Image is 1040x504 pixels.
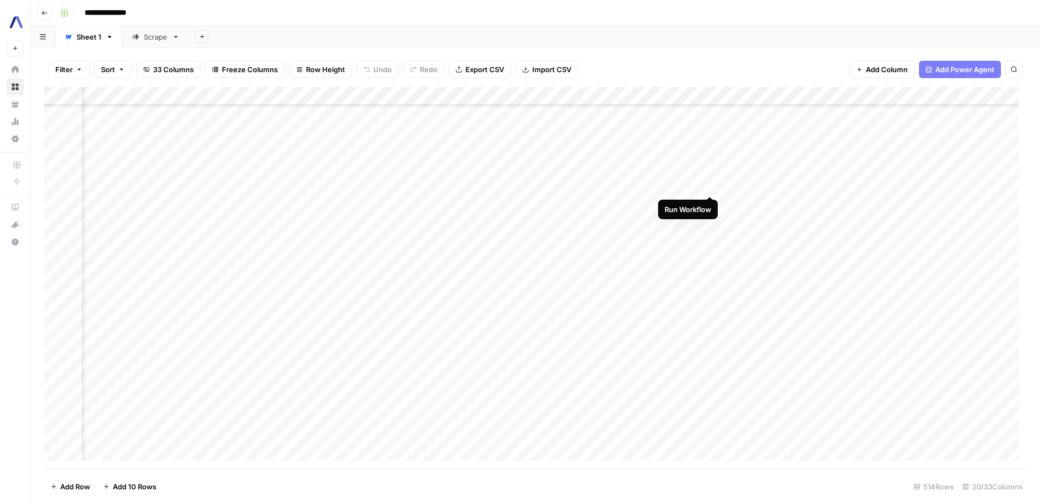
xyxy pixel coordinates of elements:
[7,216,24,233] button: What's new?
[94,61,132,78] button: Sort
[97,478,163,495] button: Add 10 Rows
[7,233,24,251] button: Help + Support
[144,31,168,42] div: Scrape
[449,61,511,78] button: Export CSV
[136,61,201,78] button: 33 Columns
[7,61,24,78] a: Home
[532,64,571,75] span: Import CSV
[48,61,90,78] button: Filter
[76,31,101,42] div: Sheet 1
[465,64,504,75] span: Export CSV
[55,64,73,75] span: Filter
[7,130,24,148] a: Settings
[373,64,392,75] span: Undo
[101,64,115,75] span: Sort
[356,61,399,78] button: Undo
[7,95,24,113] a: Your Data
[222,64,278,75] span: Freeze Columns
[306,64,345,75] span: Row Height
[420,64,437,75] span: Redo
[123,26,189,48] a: Scrape
[153,64,194,75] span: 33 Columns
[515,61,578,78] button: Import CSV
[403,61,444,78] button: Redo
[7,78,24,95] a: Browse
[7,216,23,233] div: What's new?
[958,478,1027,495] div: 20/33 Columns
[849,61,915,78] button: Add Column
[919,61,1001,78] button: Add Power Agent
[665,204,711,215] div: Run Workflow
[7,113,24,130] a: Usage
[289,61,352,78] button: Row Height
[55,26,123,48] a: Sheet 1
[7,9,24,36] button: Workspace: Assembly AI
[866,64,908,75] span: Add Column
[44,478,97,495] button: Add Row
[909,478,958,495] div: 514 Rows
[113,481,156,492] span: Add 10 Rows
[7,199,24,216] a: AirOps Academy
[935,64,994,75] span: Add Power Agent
[60,481,90,492] span: Add Row
[7,12,26,32] img: Assembly AI Logo
[205,61,285,78] button: Freeze Columns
